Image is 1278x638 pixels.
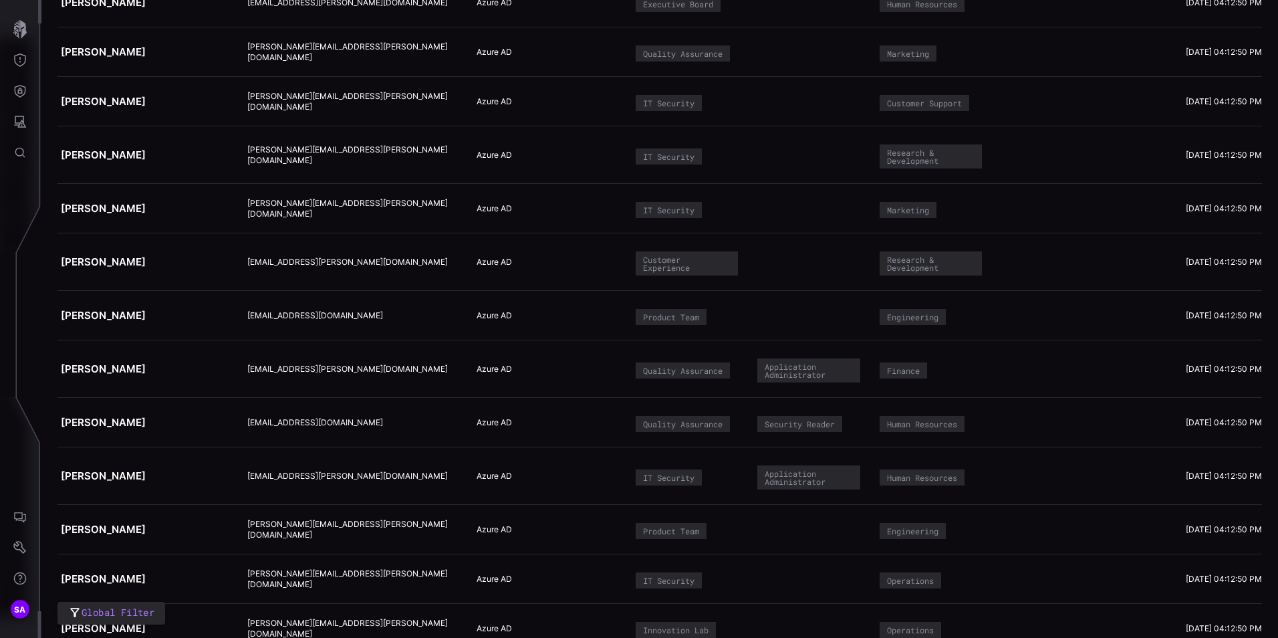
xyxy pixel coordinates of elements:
[765,420,835,428] div: Security Reader
[1186,150,1262,160] time: [DATE] 04:12:50 PM
[1186,364,1262,374] time: [DATE] 04:12:50 PM
[1186,471,1262,481] time: [DATE] 04:12:50 PM
[61,523,146,536] a: [PERSON_NAME]
[643,473,694,482] div: IT Security
[61,202,146,215] a: [PERSON_NAME]
[477,150,618,161] div: Azure AD
[887,313,938,321] div: Engineering
[61,309,146,322] a: [PERSON_NAME]
[1,594,39,625] button: SA
[247,41,460,62] div: [PERSON_NAME][EMAIL_ADDRESS][PERSON_NAME][DOMAIN_NAME]
[887,206,929,214] div: Marketing
[887,420,957,428] div: Human Resources
[887,366,920,375] div: Finance
[247,568,460,589] div: [PERSON_NAME][EMAIL_ADDRESS][PERSON_NAME][DOMAIN_NAME]
[61,45,146,58] a: [PERSON_NAME]
[477,310,618,321] div: Azure AD
[477,471,618,482] div: Azure AD
[477,417,618,428] div: Azure AD
[643,206,694,214] div: IT Security
[247,257,460,268] div: [EMAIL_ADDRESS][PERSON_NAME][DOMAIN_NAME]
[61,572,146,585] a: [PERSON_NAME]
[887,527,938,535] div: Engineering
[643,152,694,161] div: IT Security
[477,574,618,584] div: Azure AD
[887,148,975,165] div: Research & Development
[57,602,165,625] button: Global Filter
[887,473,957,482] div: Human Resources
[61,362,146,375] a: [PERSON_NAME]
[887,626,934,634] div: Operations
[247,91,460,112] div: [PERSON_NAME][EMAIL_ADDRESS][PERSON_NAME][DOMAIN_NAME]
[1186,96,1262,106] time: [DATE] 04:12:50 PM
[765,362,852,379] div: Application Administrator
[477,623,618,634] div: Azure AD
[643,99,694,107] div: IT Security
[61,622,146,635] a: [PERSON_NAME]
[643,49,723,58] div: Quality Assurance
[61,148,146,161] a: [PERSON_NAME]
[643,626,709,634] div: Innovation Lab
[887,255,975,272] div: Research & Development
[247,519,460,540] div: [PERSON_NAME][EMAIL_ADDRESS][PERSON_NAME][DOMAIN_NAME]
[247,144,460,165] div: [PERSON_NAME][EMAIL_ADDRESS][PERSON_NAME][DOMAIN_NAME]
[247,198,460,219] div: [PERSON_NAME][EMAIL_ADDRESS][PERSON_NAME][DOMAIN_NAME]
[477,47,618,58] div: Azure AD
[643,420,723,428] div: Quality Assurance
[1186,623,1262,633] time: [DATE] 04:12:50 PM
[61,416,146,429] a: [PERSON_NAME]
[61,469,146,482] a: [PERSON_NAME]
[643,527,699,535] div: Product Team
[247,310,460,321] div: [EMAIL_ADDRESS][DOMAIN_NAME]
[887,49,929,58] div: Marketing
[477,96,618,107] div: Azure AD
[477,257,618,268] div: Azure AD
[887,99,962,107] div: Customer Support
[477,364,618,375] div: Azure AD
[477,524,618,535] div: Azure AD
[765,469,852,486] div: Application Administrator
[61,95,146,108] a: [PERSON_NAME]
[887,576,934,584] div: Operations
[1186,310,1262,320] time: [DATE] 04:12:50 PM
[247,417,460,428] div: [EMAIL_ADDRESS][DOMAIN_NAME]
[247,471,460,482] div: [EMAIL_ADDRESS][PERSON_NAME][DOMAIN_NAME]
[1186,257,1262,267] time: [DATE] 04:12:50 PM
[643,313,699,321] div: Product Team
[1186,203,1262,213] time: [DATE] 04:12:50 PM
[643,255,731,272] div: Customer Experience
[1186,417,1262,427] time: [DATE] 04:12:50 PM
[82,605,154,621] span: Global Filter
[247,364,460,375] div: [EMAIL_ADDRESS][PERSON_NAME][DOMAIN_NAME]
[61,255,146,268] a: [PERSON_NAME]
[1186,524,1262,534] time: [DATE] 04:12:50 PM
[1186,574,1262,584] time: [DATE] 04:12:50 PM
[477,203,618,214] div: Azure AD
[643,366,723,375] div: Quality Assurance
[643,576,694,584] div: IT Security
[14,603,26,617] span: SA
[1186,47,1262,57] time: [DATE] 04:12:50 PM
